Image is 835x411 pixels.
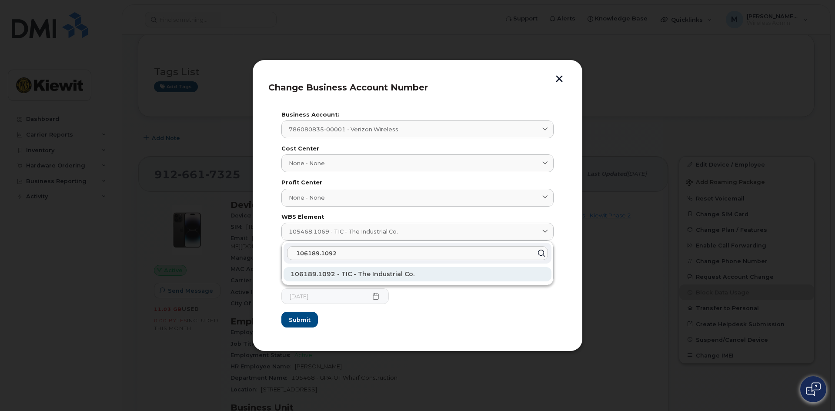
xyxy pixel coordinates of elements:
[281,214,554,220] label: WBS Element
[284,267,551,281] div: 106189.1092 - TIC - The Industrial Co.
[281,120,554,138] a: 786080835-00001 - Verizon Wireless
[281,154,554,172] a: None - None
[289,227,398,236] span: 105468.1069 - TIC - The Industrial Co.
[281,223,554,241] a: 105468.1069 - TIC - The Industrial Co.
[281,146,554,152] label: Cost Center
[281,180,554,186] label: Profit Center
[268,82,428,93] span: Change Business Account Number
[289,125,398,134] span: 786080835-00001 - Verizon Wireless
[806,382,821,396] img: Open chat
[281,112,554,118] label: Business Account:
[289,159,325,167] span: None - None
[289,316,311,324] span: Submit
[289,194,325,202] span: None - None
[281,189,554,207] a: None - None
[291,270,414,278] span: 106189.1092 - TIC - The Industrial Co.
[281,312,318,327] button: Submit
